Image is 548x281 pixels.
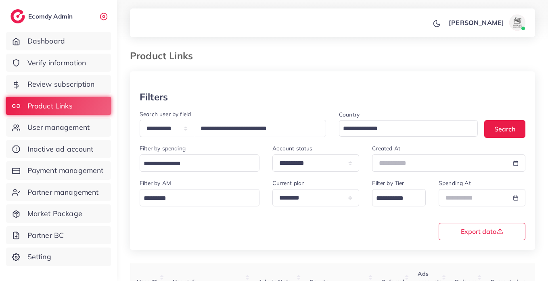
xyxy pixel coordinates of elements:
[140,189,259,206] div: Search for option
[272,179,305,187] label: Current plan
[372,189,426,206] div: Search for option
[339,120,478,137] div: Search for option
[339,110,360,119] label: Country
[6,75,111,94] a: Review subscription
[10,9,25,23] img: logo
[340,123,467,135] input: Search for option
[6,161,111,180] a: Payment management
[10,9,75,23] a: logoEcomdy Admin
[27,36,65,46] span: Dashboard
[461,228,503,235] span: Export data
[6,248,111,266] a: Setting
[6,118,111,137] a: User management
[439,179,471,187] label: Spending At
[272,144,312,152] label: Account status
[509,15,525,31] img: avatar
[372,144,400,152] label: Created At
[27,230,64,241] span: Partner BC
[27,187,99,198] span: Partner management
[141,158,249,170] input: Search for option
[27,208,82,219] span: Market Package
[6,140,111,158] a: Inactive ad account
[140,110,191,118] label: Search user by field
[27,252,51,262] span: Setting
[6,183,111,202] a: Partner management
[140,144,186,152] label: Filter by spending
[27,144,94,154] span: Inactive ad account
[449,18,504,27] p: [PERSON_NAME]
[27,79,95,90] span: Review subscription
[140,91,168,103] h3: Filters
[6,226,111,245] a: Partner BC
[439,223,525,240] button: Export data
[372,179,404,187] label: Filter by Tier
[444,15,529,31] a: [PERSON_NAME]avatar
[484,120,525,137] button: Search
[27,122,90,133] span: User management
[130,50,199,62] h3: Product Links
[141,192,249,205] input: Search for option
[27,101,73,111] span: Product Links
[6,54,111,72] a: Verify information
[373,192,415,205] input: Search for option
[27,165,104,176] span: Payment management
[6,32,111,50] a: Dashboard
[27,58,86,68] span: Verify information
[6,97,111,115] a: Product Links
[6,204,111,223] a: Market Package
[140,179,171,187] label: Filter by AM
[28,12,75,20] h2: Ecomdy Admin
[140,154,259,172] div: Search for option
